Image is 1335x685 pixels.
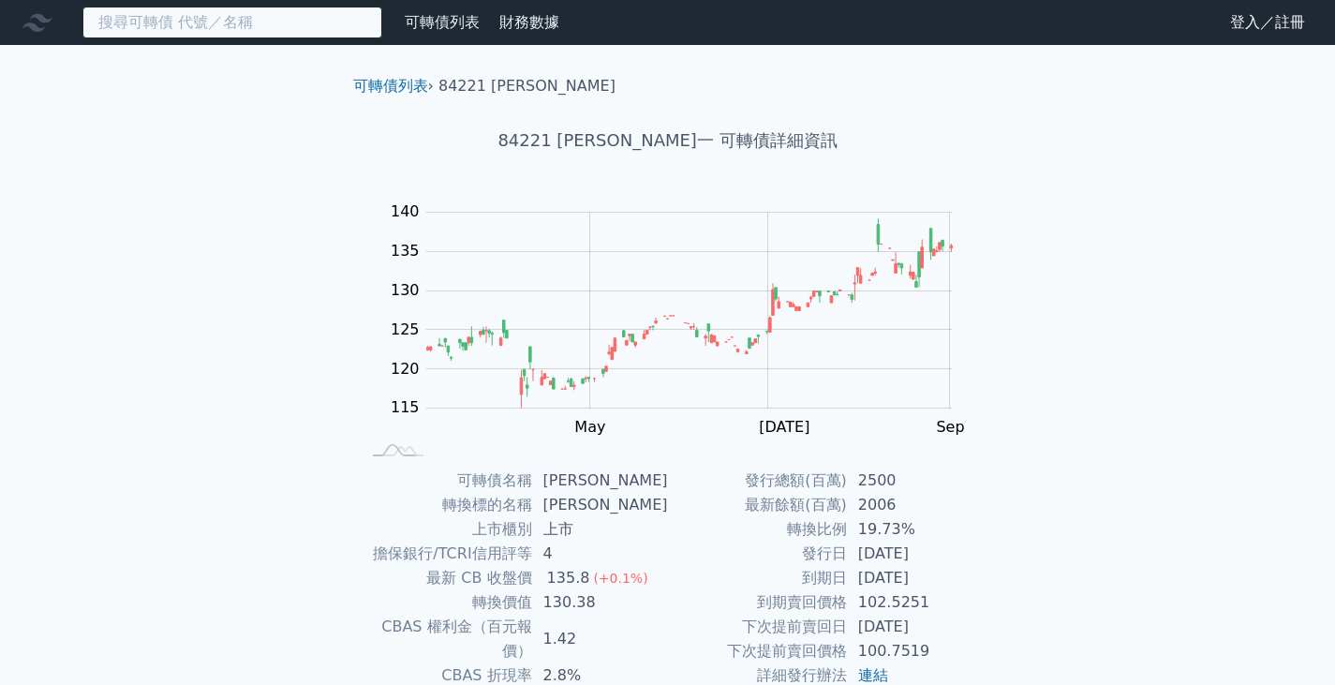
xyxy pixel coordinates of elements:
[391,242,420,260] tspan: 135
[391,320,420,338] tspan: 125
[338,127,998,154] h1: 84221 [PERSON_NAME]一 可轉債詳細資訊
[847,517,975,542] td: 19.73%
[361,493,532,517] td: 轉換標的名稱
[391,281,420,299] tspan: 130
[82,7,382,38] input: 搜尋可轉債 代號／名稱
[858,666,888,684] a: 連結
[936,418,964,436] tspan: Sep
[847,542,975,566] td: [DATE]
[532,615,668,663] td: 1.42
[668,566,847,590] td: 到期日
[405,13,480,31] a: 可轉債列表
[361,615,532,663] td: CBAS 權利金（百元報價）
[574,418,605,436] tspan: May
[361,469,532,493] td: 可轉債名稱
[532,590,668,615] td: 130.38
[668,469,847,493] td: 發行總額(百萬)
[361,517,532,542] td: 上市櫃別
[847,590,975,615] td: 102.5251
[361,542,532,566] td: 擔保銀行/TCRI信用評等
[668,639,847,663] td: 下次提前賣回價格
[353,75,434,97] li: ›
[499,13,559,31] a: 財務數據
[847,639,975,663] td: 100.7519
[847,469,975,493] td: 2500
[532,517,668,542] td: 上市
[1241,595,1335,685] iframe: Chat Widget
[1215,7,1320,37] a: 登入／註冊
[668,542,847,566] td: 發行日
[391,398,420,416] tspan: 115
[847,615,975,639] td: [DATE]
[391,202,420,220] tspan: 140
[381,202,981,436] g: Chart
[1241,595,1335,685] div: 聊天小工具
[353,77,428,95] a: 可轉債列表
[668,517,847,542] td: 轉換比例
[532,469,668,493] td: [PERSON_NAME]
[847,566,975,590] td: [DATE]
[543,566,594,590] div: 135.8
[391,360,420,378] tspan: 120
[759,418,809,436] tspan: [DATE]
[438,75,616,97] li: 84221 [PERSON_NAME]
[847,493,975,517] td: 2006
[593,571,647,586] span: (+0.1%)
[361,566,532,590] td: 最新 CB 收盤價
[532,493,668,517] td: [PERSON_NAME]
[361,590,532,615] td: 轉換價值
[668,590,847,615] td: 到期賣回價格
[668,493,847,517] td: 最新餘額(百萬)
[668,615,847,639] td: 下次提前賣回日
[532,542,668,566] td: 4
